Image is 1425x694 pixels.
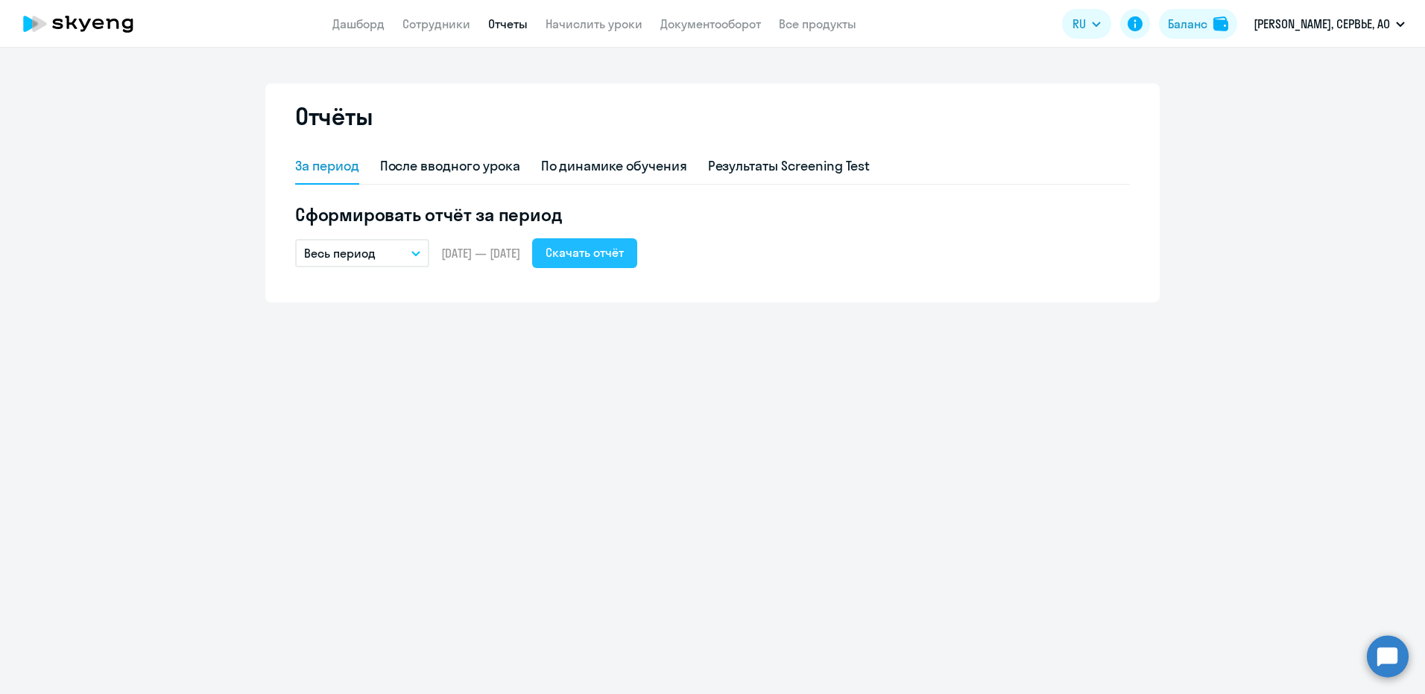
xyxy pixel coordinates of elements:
[304,244,376,262] p: Весь период
[546,243,624,261] div: Скачать отчёт
[402,16,470,31] a: Сотрудники
[295,203,1130,226] h5: Сформировать отчёт за период
[541,156,687,176] div: По динамике обучения
[295,101,373,131] h2: Отчёты
[1246,6,1412,42] button: [PERSON_NAME], СЕРВЬЕ, АО
[1254,15,1390,33] p: [PERSON_NAME], СЕРВЬЕ, АО
[779,16,856,31] a: Все продукты
[708,156,871,176] div: Результаты Screening Test
[1062,9,1111,39] button: RU
[546,16,642,31] a: Начислить уроки
[1159,9,1237,39] button: Балансbalance
[488,16,528,31] a: Отчеты
[1168,15,1207,33] div: Баланс
[332,16,385,31] a: Дашборд
[532,238,637,268] button: Скачать отчёт
[1213,16,1228,31] img: balance
[1072,15,1086,33] span: RU
[295,156,359,176] div: За период
[660,16,761,31] a: Документооборот
[380,156,520,176] div: После вводного урока
[441,245,520,261] span: [DATE] — [DATE]
[295,239,429,267] button: Весь период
